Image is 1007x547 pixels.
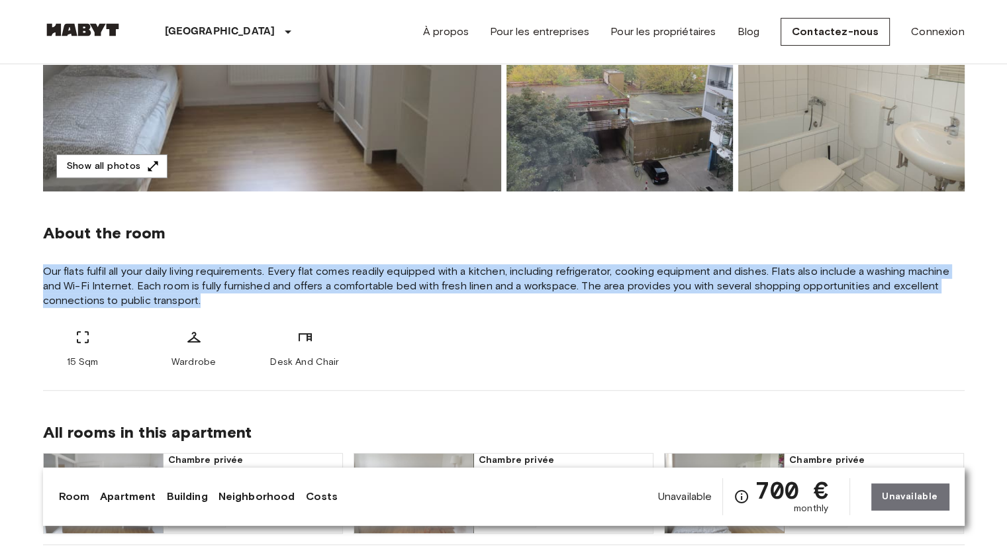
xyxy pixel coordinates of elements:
[738,18,965,191] img: Picture of unit DE-01-106-01M
[781,18,890,46] a: Contactez-nous
[171,356,216,369] span: Wardrobe
[43,423,965,442] span: All rooms in this apartment
[490,24,589,40] a: Pour les entreprises
[56,154,168,179] button: Show all photos
[734,489,749,505] svg: Check cost overview for full price breakdown. Please note that discounts apply to new joiners onl...
[305,489,338,505] a: Costs
[911,24,964,40] a: Connexion
[59,489,90,505] a: Room
[610,24,716,40] a: Pour les propriétaires
[168,454,337,467] span: Chambre privée
[737,24,759,40] a: Blog
[270,356,339,369] span: Desk And Chair
[354,453,653,534] a: Marketing picture of unit DE-01-106-03MPrevious imagePrevious imageChambre privée11 Sqm44th Floor...
[932,516,959,526] p: €675
[495,467,522,479] span: 11 Sqm
[805,467,835,479] span: 10 Sqm
[43,453,343,534] a: Marketing picture of unit DE-01-106-04MPrevious imagePrevious imageChambre privée16 Sqm44th Floor...
[479,454,647,467] span: Chambre privée
[44,454,163,533] img: Marketing picture of unit DE-01-106-04M
[755,478,828,502] span: 700 €
[506,18,733,191] img: Picture of unit DE-01-106-01M
[622,516,648,526] p: €675
[789,454,958,467] span: Chambre privée
[166,489,207,505] a: Building
[184,467,213,479] span: 16 Sqm
[794,502,828,515] span: monthly
[312,516,337,526] p: €715
[664,453,964,534] a: Marketing picture of unit DE-01-106-02MPrevious imagePrevious imageChambre privée10 Sqm44th Floor...
[658,489,712,504] span: Unavailable
[67,356,99,369] span: 15 Sqm
[218,489,295,505] a: Neighborhood
[665,454,784,533] img: Marketing picture of unit DE-01-106-02M
[423,24,469,40] a: À propos
[43,23,122,36] img: Habyt
[100,489,156,505] a: Apartment
[43,264,965,308] span: Our flats fulfil all your daily living requirements. Every flat comes readily equipped with a kit...
[43,223,965,243] span: About the room
[354,454,473,533] img: Marketing picture of unit DE-01-106-03M
[165,24,275,40] p: [GEOGRAPHIC_DATA]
